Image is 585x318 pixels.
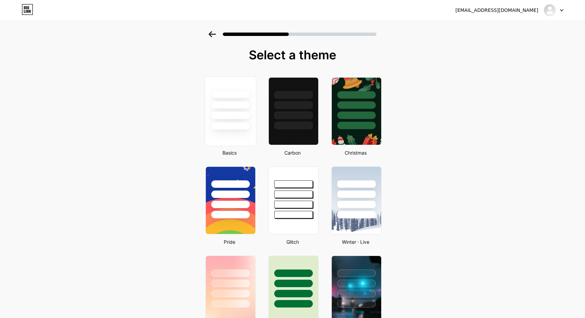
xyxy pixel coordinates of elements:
div: Select a theme [203,48,382,62]
div: Christmas [329,149,382,156]
div: Carbon [266,149,319,156]
div: Basics [203,149,256,156]
div: Winter · Live [329,238,382,245]
div: Pride [203,238,256,245]
div: [EMAIL_ADDRESS][DOMAIN_NAME] [455,7,538,14]
img: marsellatampico [543,4,556,17]
div: Glitch [266,238,319,245]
